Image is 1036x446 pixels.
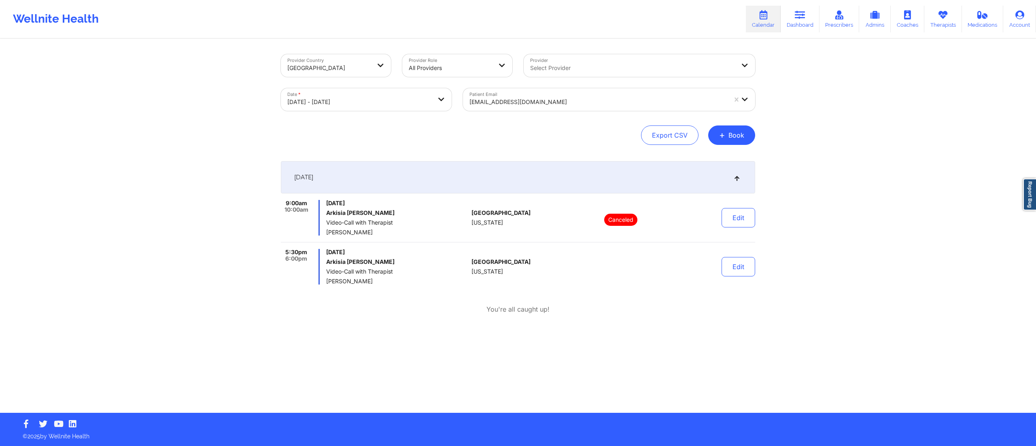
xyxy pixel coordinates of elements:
a: Coaches [891,6,924,32]
div: [GEOGRAPHIC_DATA] [287,59,371,77]
span: + [719,133,725,137]
span: [GEOGRAPHIC_DATA] [471,210,531,216]
span: Video-Call with Therapist [326,268,468,275]
div: [DATE] - [DATE] [287,93,431,111]
p: Canceled [604,214,637,226]
a: Account [1003,6,1036,32]
button: Export CSV [641,125,698,145]
span: [PERSON_NAME] [326,229,468,236]
span: 9:00am [286,200,307,206]
span: [US_STATE] [471,268,503,275]
p: © 2025 by Wellnite Health [17,427,1019,440]
a: Dashboard [781,6,819,32]
span: [DATE] [294,173,313,181]
div: [EMAIL_ADDRESS][DOMAIN_NAME] [469,93,727,111]
h6: Arkisia [PERSON_NAME] [326,210,468,216]
span: [DATE] [326,249,468,255]
span: 10:00am [284,206,308,213]
span: [US_STATE] [471,219,503,226]
h6: Arkisia [PERSON_NAME] [326,259,468,265]
div: All Providers [409,59,492,77]
span: [DATE] [326,200,468,206]
span: 6:00pm [285,255,307,262]
span: 5:30pm [285,249,307,255]
span: [GEOGRAPHIC_DATA] [471,259,531,265]
button: Edit [722,257,755,276]
a: Report Bug [1023,178,1036,210]
span: Video-Call with Therapist [326,219,468,226]
a: Therapists [924,6,962,32]
button: Edit [722,208,755,227]
span: [PERSON_NAME] [326,278,468,285]
a: Calendar [746,6,781,32]
a: Medications [962,6,1004,32]
a: Prescribers [819,6,860,32]
button: +Book [708,125,755,145]
p: You're all caught up! [486,305,550,314]
a: Admins [859,6,891,32]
